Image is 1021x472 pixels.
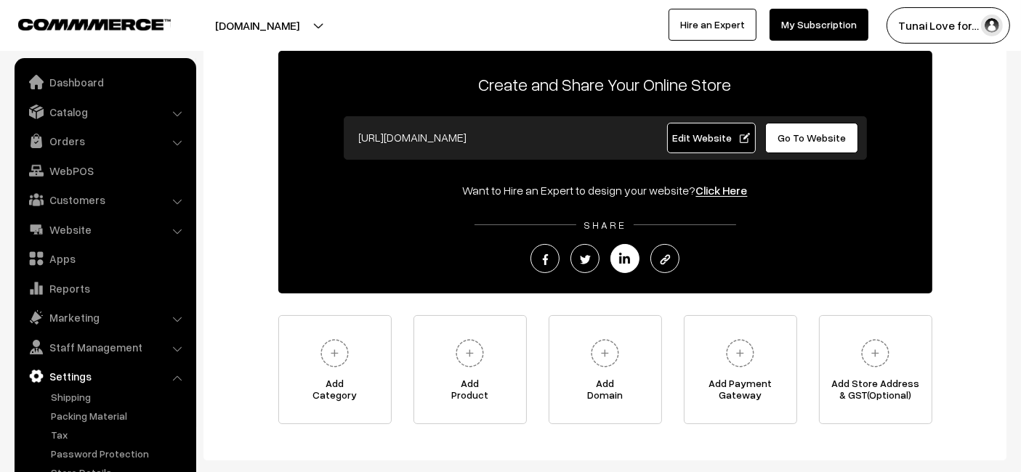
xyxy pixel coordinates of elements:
[18,245,191,272] a: Apps
[576,219,634,231] span: SHARE
[18,363,191,389] a: Settings
[18,304,191,330] a: Marketing
[667,123,756,153] a: Edit Website
[820,378,932,407] span: Add Store Address & GST(Optional)
[47,389,191,404] a: Shipping
[18,187,191,213] a: Customers
[887,7,1010,44] button: Tunai Love for…
[549,315,662,424] a: AddDomain
[720,333,760,373] img: plus.svg
[278,315,392,424] a: AddCategory
[18,334,191,360] a: Staff Management
[279,378,391,407] span: Add Category
[164,7,350,44] button: [DOMAIN_NAME]
[18,128,191,154] a: Orders
[413,315,527,424] a: AddProduct
[765,123,859,153] a: Go To Website
[18,99,191,125] a: Catalog
[450,333,490,373] img: plus.svg
[778,131,846,144] span: Go To Website
[18,69,191,95] a: Dashboard
[18,158,191,184] a: WebPOS
[585,333,625,373] img: plus.svg
[18,216,191,243] a: Website
[47,427,191,442] a: Tax
[18,19,171,30] img: COMMMERCE
[549,378,661,407] span: Add Domain
[278,71,932,97] p: Create and Share Your Online Store
[47,446,191,461] a: Password Protection
[18,15,145,32] a: COMMMERCE
[981,15,1003,36] img: user
[685,378,796,407] span: Add Payment Gateway
[669,9,756,41] a: Hire an Expert
[819,315,932,424] a: Add Store Address& GST(Optional)
[414,378,526,407] span: Add Product
[672,131,750,144] span: Edit Website
[619,253,630,264] img: linkedin
[770,9,868,41] a: My Subscription
[47,408,191,423] a: Packing Material
[684,315,797,424] a: Add PaymentGateway
[278,182,932,199] div: Want to Hire an Expert to design your website?
[315,333,355,373] img: plus.svg
[855,333,895,373] img: plus.svg
[696,183,748,198] a: Click Here
[18,275,191,301] a: Reports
